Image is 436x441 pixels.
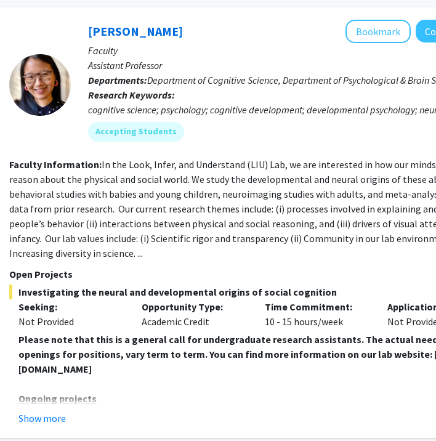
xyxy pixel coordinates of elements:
b: Research Keywords: [88,89,175,101]
button: Add Shari Liu to Bookmarks [345,20,411,43]
div: Academic Credit [132,299,256,329]
u: Ongoing projects [18,392,97,405]
a: [PERSON_NAME] [88,23,183,39]
b: Faculty Information: [9,158,102,171]
p: Seeking: [18,299,123,314]
p: Opportunity Type: [142,299,246,314]
iframe: To enrich screen reader interactions, please activate Accessibility in Grammarly extension settings [9,386,52,432]
div: 10 - 15 hours/week [256,299,379,329]
mat-chip: Accepting Students [88,122,184,142]
b: Departments: [88,74,147,86]
div: Not Provided [18,314,123,329]
p: Time Commitment: [265,299,369,314]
